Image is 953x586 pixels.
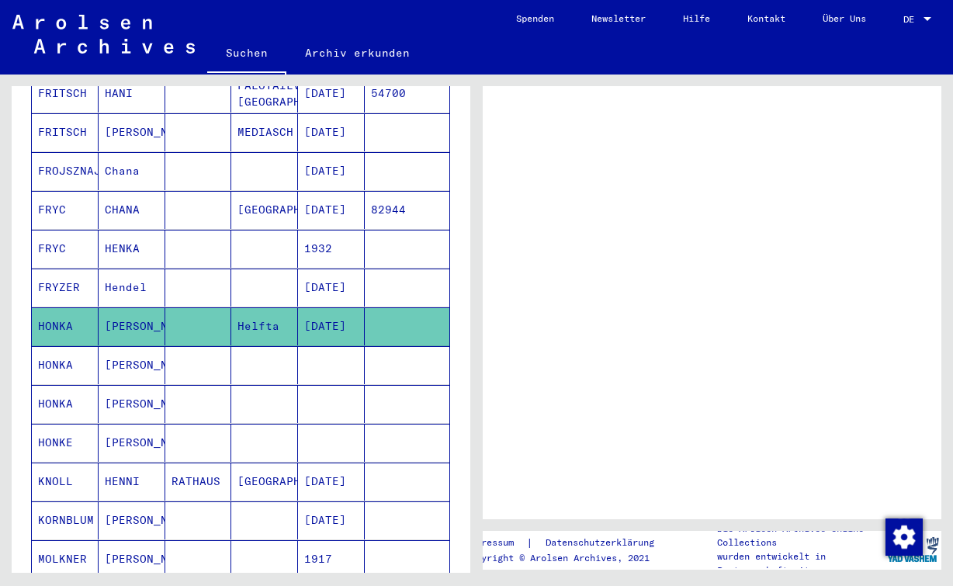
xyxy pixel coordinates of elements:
[231,75,298,113] mat-cell: PALOTAILVA, [GEOGRAPHIC_DATA]
[99,269,165,307] mat-cell: Hendel
[99,463,165,501] mat-cell: HENNI
[207,34,286,75] a: Suchen
[533,535,673,551] a: Datenschutzerklärung
[99,75,165,113] mat-cell: HANI
[32,463,99,501] mat-cell: KNOLL
[298,152,365,190] mat-cell: [DATE]
[231,191,298,229] mat-cell: [GEOGRAPHIC_DATA]
[32,307,99,345] mat-cell: HONKA
[32,424,99,462] mat-cell: HONKE
[32,346,99,384] mat-cell: HONKA
[298,191,365,229] mat-cell: [DATE]
[298,307,365,345] mat-cell: [DATE]
[12,15,195,54] img: Arolsen_neg.svg
[231,113,298,151] mat-cell: MEDIASCH
[99,540,165,578] mat-cell: [PERSON_NAME]
[298,540,365,578] mat-cell: 1917
[465,535,526,551] a: Impressum
[298,501,365,539] mat-cell: [DATE]
[99,501,165,539] mat-cell: [PERSON_NAME]
[99,346,165,384] mat-cell: [PERSON_NAME]
[32,75,99,113] mat-cell: FRITSCH
[903,14,920,25] span: DE
[32,501,99,539] mat-cell: KORNBLUM
[286,34,428,71] a: Archiv erkunden
[885,518,923,556] img: Zustimmung ändern
[465,535,673,551] div: |
[165,463,232,501] mat-cell: RATHAUS
[99,230,165,268] mat-cell: HENKA
[99,113,165,151] mat-cell: [PERSON_NAME]
[298,230,365,268] mat-cell: 1932
[365,75,449,113] mat-cell: 54700
[298,463,365,501] mat-cell: [DATE]
[465,551,673,565] p: Copyright © Arolsen Archives, 2021
[231,463,298,501] mat-cell: [GEOGRAPHIC_DATA]
[99,152,165,190] mat-cell: Chana
[32,113,99,151] mat-cell: FRITSCH
[717,550,884,577] p: wurden entwickelt in Partnerschaft mit
[32,230,99,268] mat-cell: FRYC
[717,522,884,550] p: Die Arolsen Archives Online-Collections
[99,424,165,462] mat-cell: [PERSON_NAME]
[298,113,365,151] mat-cell: [DATE]
[32,269,99,307] mat-cell: FRYZER
[32,191,99,229] mat-cell: FRYC
[99,191,165,229] mat-cell: CHANA
[99,385,165,423] mat-cell: [PERSON_NAME]
[32,385,99,423] mat-cell: HONKA
[32,152,99,190] mat-cell: FROJSZNAJDER
[99,307,165,345] mat-cell: [PERSON_NAME]
[231,307,298,345] mat-cell: Helfta
[32,540,99,578] mat-cell: MOLKNER
[365,191,449,229] mat-cell: 82944
[298,75,365,113] mat-cell: [DATE]
[298,269,365,307] mat-cell: [DATE]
